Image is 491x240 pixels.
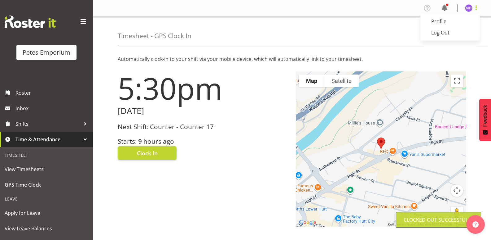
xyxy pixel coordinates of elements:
a: View Leave Balances [2,221,91,236]
button: Toggle fullscreen view [451,75,463,87]
div: Clocked out Successfully [404,216,473,224]
a: Log Out [420,27,480,38]
img: mackenzie-halford4471.jpg [465,4,472,12]
span: Shifts [15,119,81,129]
span: Feedback [482,105,488,127]
a: GPS Time Clock [2,177,91,192]
span: View Timesheets [5,165,88,174]
button: Clock In [118,146,177,160]
a: Profile [420,16,480,27]
span: Inbox [15,104,90,113]
h2: [DATE] [118,106,288,116]
span: Time & Attendance [15,135,81,144]
img: Rosterit website logo [5,16,56,28]
button: Keyboard shortcuts [388,222,414,227]
h4: Timesheet - GPS Clock In [118,32,191,39]
span: GPS Time Clock [5,180,88,189]
div: Petes Emporium [23,48,70,57]
span: Roster [15,88,90,97]
a: View Timesheets [2,161,91,177]
button: Show satellite imagery [324,75,359,87]
span: View Leave Balances [5,224,88,233]
h3: Starts: 9 hours ago [118,138,288,145]
button: Feedback - Show survey [479,99,491,141]
p: Automatically clock-in to your shift via your mobile device, which will automatically link to you... [118,55,466,63]
a: Open this area in Google Maps (opens a new window) [297,219,318,227]
button: Map camera controls [451,184,463,197]
h3: Next Shift: Counter - Counter 17 [118,123,288,130]
span: Apply for Leave [5,208,88,218]
div: Leave [2,192,91,205]
h1: 5:30pm [118,71,288,105]
a: Apply for Leave [2,205,91,221]
img: help-xxl-2.png [472,221,479,228]
button: Drag Pegman onto the map to open Street View [451,207,463,219]
button: Show street map [299,75,324,87]
div: Timesheet [2,149,91,161]
img: Google [297,219,318,227]
span: Clock In [137,149,158,157]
